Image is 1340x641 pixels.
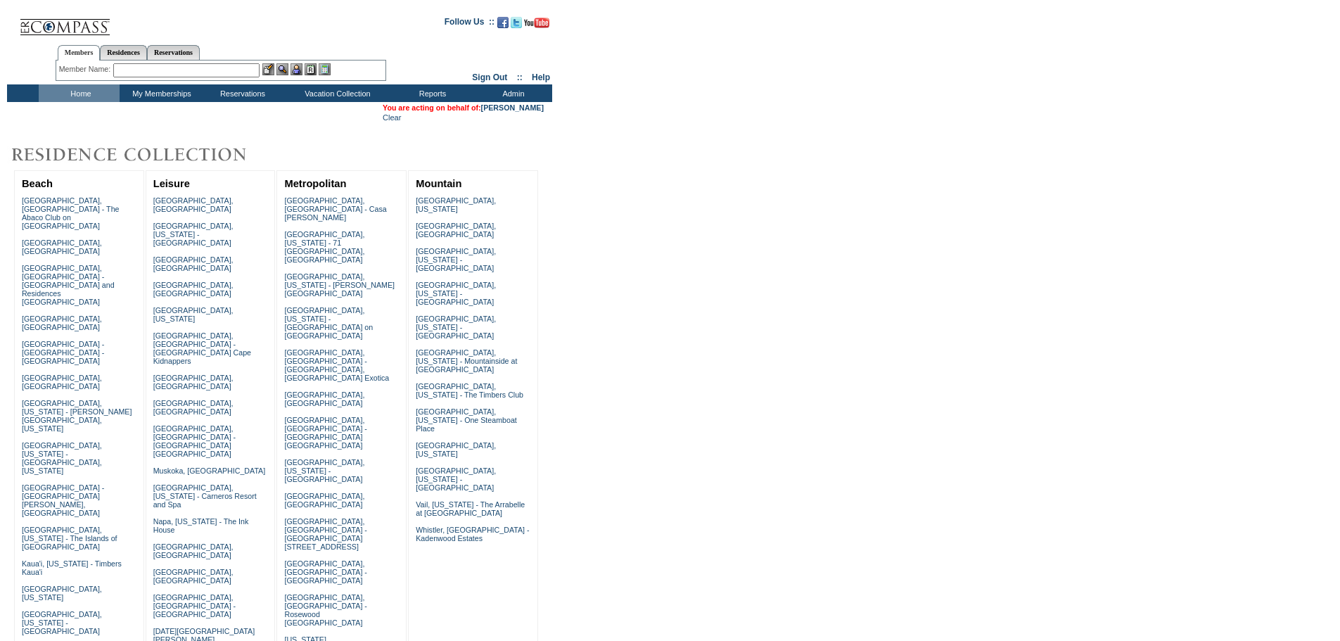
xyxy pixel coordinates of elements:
a: [GEOGRAPHIC_DATA], [US_STATE] - [GEOGRAPHIC_DATA] on [GEOGRAPHIC_DATA] [284,306,373,340]
a: [GEOGRAPHIC_DATA], [GEOGRAPHIC_DATA] - [GEOGRAPHIC_DATA] [GEOGRAPHIC_DATA] [153,424,236,458]
a: Follow us on Twitter [511,21,522,30]
img: b_edit.gif [262,63,274,75]
a: [GEOGRAPHIC_DATA], [GEOGRAPHIC_DATA] - [GEOGRAPHIC_DATA], [GEOGRAPHIC_DATA] Exotica [284,348,389,382]
a: [GEOGRAPHIC_DATA] - [GEOGRAPHIC_DATA][PERSON_NAME], [GEOGRAPHIC_DATA] [22,483,104,517]
img: Become our fan on Facebook [497,17,509,28]
a: [GEOGRAPHIC_DATA], [US_STATE] - [GEOGRAPHIC_DATA], [US_STATE] [22,441,102,475]
a: [GEOGRAPHIC_DATA], [US_STATE] - The Timbers Club [416,382,523,399]
a: [GEOGRAPHIC_DATA], [GEOGRAPHIC_DATA] [153,399,234,416]
td: My Memberships [120,84,200,102]
a: [GEOGRAPHIC_DATA], [US_STATE] - [GEOGRAPHIC_DATA] [416,247,496,272]
a: Residences [100,45,147,60]
a: [GEOGRAPHIC_DATA], [GEOGRAPHIC_DATA] [153,374,234,391]
div: Member Name: [59,63,113,75]
a: [GEOGRAPHIC_DATA], [US_STATE] - [GEOGRAPHIC_DATA] [416,281,496,306]
a: [GEOGRAPHIC_DATA], [GEOGRAPHIC_DATA] [284,492,364,509]
a: [GEOGRAPHIC_DATA], [US_STATE] [22,585,102,602]
img: i.gif [7,21,18,22]
a: Clear [383,113,401,122]
a: [GEOGRAPHIC_DATA], [GEOGRAPHIC_DATA] [153,281,234,298]
a: [GEOGRAPHIC_DATA], [US_STATE] [153,306,234,323]
td: Home [39,84,120,102]
img: Follow us on Twitter [511,17,522,28]
a: [GEOGRAPHIC_DATA], [GEOGRAPHIC_DATA] [284,391,364,407]
a: [GEOGRAPHIC_DATA], [GEOGRAPHIC_DATA] [22,239,102,255]
a: [GEOGRAPHIC_DATA], [US_STATE] - [GEOGRAPHIC_DATA] [284,458,364,483]
a: [GEOGRAPHIC_DATA], [US_STATE] - The Islands of [GEOGRAPHIC_DATA] [22,526,117,551]
a: [GEOGRAPHIC_DATA], [GEOGRAPHIC_DATA] [416,222,496,239]
a: [GEOGRAPHIC_DATA], [GEOGRAPHIC_DATA] - The Abaco Club on [GEOGRAPHIC_DATA] [22,196,120,230]
a: Members [58,45,101,61]
a: [GEOGRAPHIC_DATA], [US_STATE] - [GEOGRAPHIC_DATA] [416,467,496,492]
td: Vacation Collection [281,84,390,102]
img: Subscribe to our YouTube Channel [524,18,549,28]
a: [GEOGRAPHIC_DATA], [GEOGRAPHIC_DATA] - [GEOGRAPHIC_DATA] and Residences [GEOGRAPHIC_DATA] [22,264,115,306]
a: [GEOGRAPHIC_DATA] - [GEOGRAPHIC_DATA] - [GEOGRAPHIC_DATA] [22,340,104,365]
a: [GEOGRAPHIC_DATA], [US_STATE] - [GEOGRAPHIC_DATA] [416,315,496,340]
a: [GEOGRAPHIC_DATA], [US_STATE] - [PERSON_NAME][GEOGRAPHIC_DATA] [284,272,395,298]
a: Become our fan on Facebook [497,21,509,30]
img: Destinations by Exclusive Resorts [7,141,281,169]
td: Reports [390,84,471,102]
span: :: [517,72,523,82]
a: [GEOGRAPHIC_DATA], [US_STATE] - [GEOGRAPHIC_DATA] [22,610,102,635]
img: b_calculator.gif [319,63,331,75]
a: [GEOGRAPHIC_DATA], [GEOGRAPHIC_DATA] [22,374,102,391]
a: [GEOGRAPHIC_DATA], [GEOGRAPHIC_DATA] [153,255,234,272]
img: View [276,63,288,75]
a: Kaua'i, [US_STATE] - Timbers Kaua'i [22,559,122,576]
a: [GEOGRAPHIC_DATA], [GEOGRAPHIC_DATA] - Rosewood [GEOGRAPHIC_DATA] [284,593,366,627]
a: Napa, [US_STATE] - The Ink House [153,517,249,534]
a: Muskoka, [GEOGRAPHIC_DATA] [153,467,265,475]
a: [GEOGRAPHIC_DATA], [GEOGRAPHIC_DATA] - Casa [PERSON_NAME] [284,196,386,222]
a: [GEOGRAPHIC_DATA], [GEOGRAPHIC_DATA] - [GEOGRAPHIC_DATA] [284,559,366,585]
a: [GEOGRAPHIC_DATA], [US_STATE] - 71 [GEOGRAPHIC_DATA], [GEOGRAPHIC_DATA] [284,230,364,264]
a: Whistler, [GEOGRAPHIC_DATA] - Kadenwood Estates [416,526,529,542]
a: Reservations [147,45,200,60]
td: Reservations [200,84,281,102]
a: [GEOGRAPHIC_DATA], [GEOGRAPHIC_DATA] [153,196,234,213]
span: You are acting on behalf of: [383,103,544,112]
a: Metropolitan [284,178,346,189]
a: Subscribe to our YouTube Channel [524,21,549,30]
a: [GEOGRAPHIC_DATA], [GEOGRAPHIC_DATA] - [GEOGRAPHIC_DATA][STREET_ADDRESS] [284,517,366,551]
img: Compass Home [19,7,110,36]
a: [GEOGRAPHIC_DATA], [GEOGRAPHIC_DATA] - [GEOGRAPHIC_DATA] [153,593,236,618]
td: Admin [471,84,552,102]
a: Beach [22,178,53,189]
a: [GEOGRAPHIC_DATA], [GEOGRAPHIC_DATA] - [GEOGRAPHIC_DATA] Cape Kidnappers [153,331,251,365]
a: Mountain [416,178,461,189]
a: Vail, [US_STATE] - The Arrabelle at [GEOGRAPHIC_DATA] [416,500,525,517]
td: Follow Us :: [445,15,494,32]
a: [GEOGRAPHIC_DATA], [GEOGRAPHIC_DATA] - [GEOGRAPHIC_DATA] [GEOGRAPHIC_DATA] [284,416,366,450]
a: Help [532,72,550,82]
a: [GEOGRAPHIC_DATA], [US_STATE] - Carneros Resort and Spa [153,483,257,509]
a: [GEOGRAPHIC_DATA], [US_STATE] - [GEOGRAPHIC_DATA] [153,222,234,247]
a: [GEOGRAPHIC_DATA], [US_STATE] - Mountainside at [GEOGRAPHIC_DATA] [416,348,517,374]
a: [GEOGRAPHIC_DATA], [GEOGRAPHIC_DATA] [153,542,234,559]
a: [PERSON_NAME] [481,103,544,112]
a: [GEOGRAPHIC_DATA], [GEOGRAPHIC_DATA] [153,568,234,585]
a: [GEOGRAPHIC_DATA], [US_STATE] - [PERSON_NAME][GEOGRAPHIC_DATA], [US_STATE] [22,399,132,433]
a: [GEOGRAPHIC_DATA], [US_STATE] [416,196,496,213]
img: Reservations [305,63,317,75]
a: [GEOGRAPHIC_DATA], [US_STATE] - One Steamboat Place [416,407,517,433]
a: Leisure [153,178,190,189]
a: Sign Out [472,72,507,82]
a: [GEOGRAPHIC_DATA], [GEOGRAPHIC_DATA] [22,315,102,331]
a: [GEOGRAPHIC_DATA], [US_STATE] [416,441,496,458]
img: Impersonate [291,63,302,75]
